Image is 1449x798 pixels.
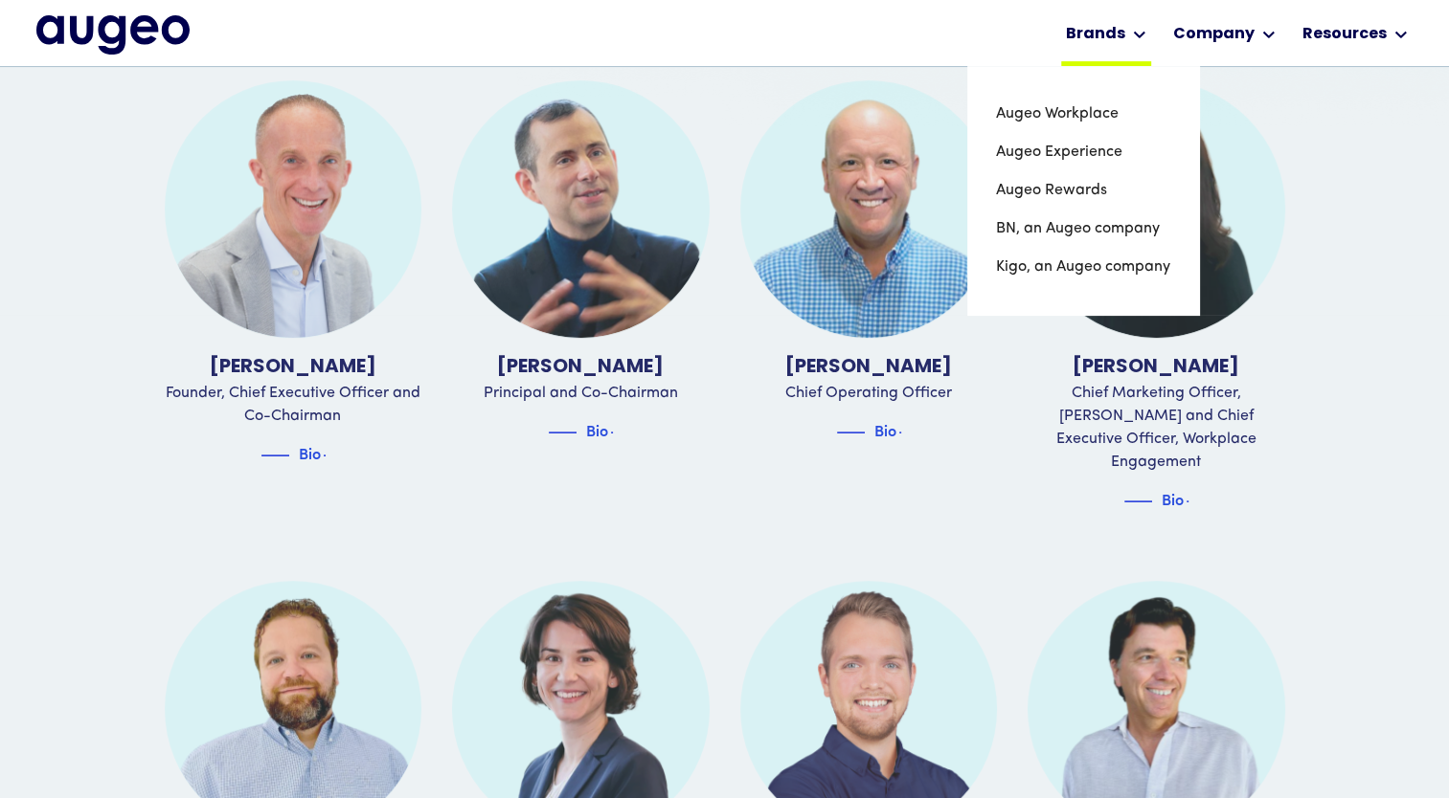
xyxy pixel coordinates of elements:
nav: Brands [967,66,1199,315]
a: Augeo Experience [996,133,1170,171]
a: BN, an Augeo company [996,210,1170,248]
a: Augeo Workplace [996,95,1170,133]
a: home [36,15,190,54]
a: Kigo, an Augeo company [996,248,1170,286]
div: Resources [1302,23,1387,46]
div: Company [1173,23,1255,46]
img: Augeo's full logo in midnight blue. [36,15,190,54]
a: Augeo Rewards [996,171,1170,210]
div: Brands [1066,23,1125,46]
